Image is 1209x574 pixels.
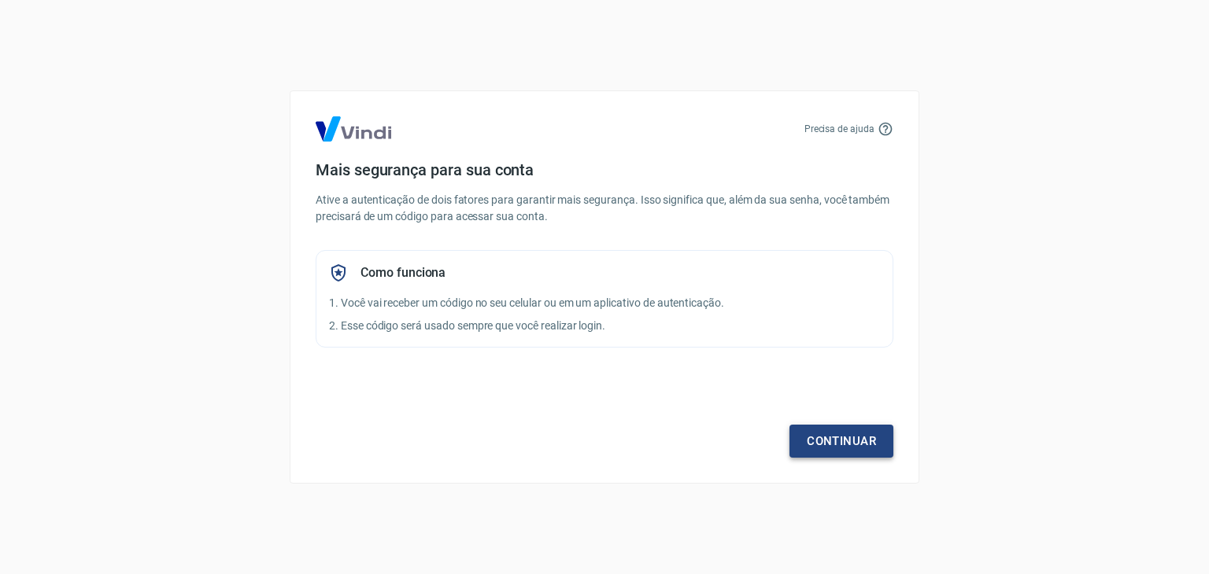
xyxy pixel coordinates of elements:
[329,295,880,311] p: 1. Você vai receber um código no seu celular ou em um aplicativo de autenticação.
[329,318,880,334] p: 2. Esse código será usado sempre que você realizar login.
[804,122,874,136] p: Precisa de ajuda
[316,116,391,142] img: Logo Vind
[360,265,446,281] h5: Como funciona
[316,192,893,225] p: Ative a autenticação de dois fatores para garantir mais segurança. Isso significa que, além da su...
[789,425,893,458] a: Continuar
[316,160,893,179] h4: Mais segurança para sua conta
